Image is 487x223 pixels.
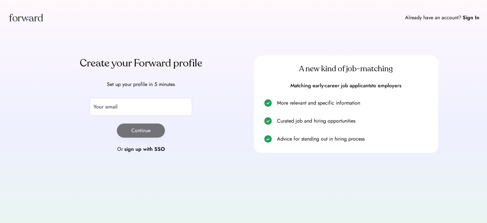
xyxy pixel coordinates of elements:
div: Matching early-career job applicantsto employers [262,82,431,89]
div: Or [117,145,123,153]
img: check.svg [264,117,272,125]
div: More relevant and specific information [277,99,431,107]
div: sign up with SSO [124,145,165,153]
img: Forward logo [8,8,44,27]
div: Create your Forward profile [49,56,233,71]
div: Advice for standing out in hiring process [277,135,431,143]
div: Sign In [463,14,479,21]
div: Curated job and hiring opportunities [277,117,431,125]
div: Set up your profile in 5 minutes [49,81,233,88]
img: check.svg [264,99,272,107]
button: Continue [117,124,165,138]
img: check.svg [264,135,272,143]
div: Already have an account? [405,14,461,21]
div: A new kind of job-matching [262,64,431,74]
